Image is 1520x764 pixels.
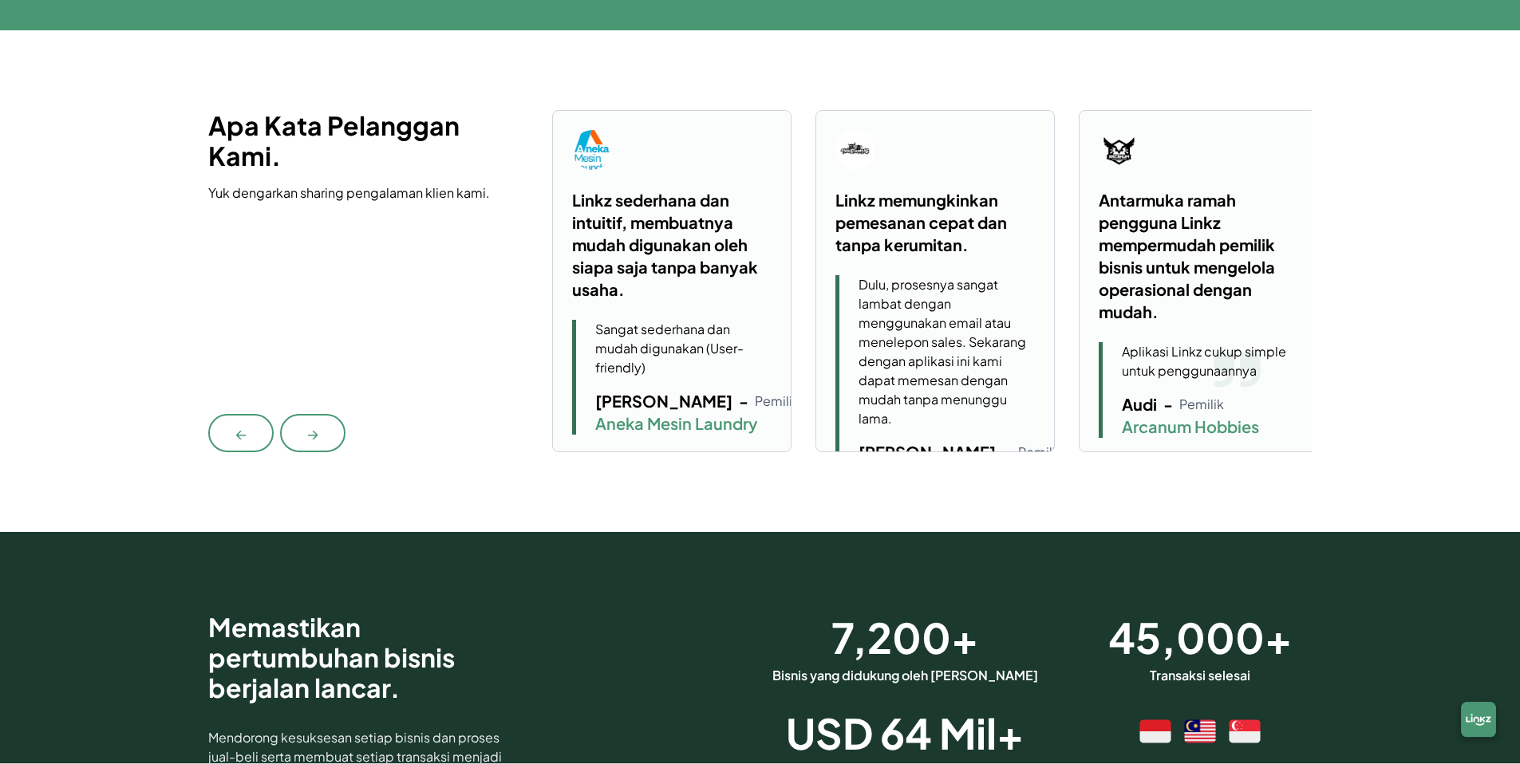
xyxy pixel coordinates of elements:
img: logo [1099,130,1139,170]
button: ← [208,414,274,452]
span: USD 64 Mil+ [786,707,1024,759]
div: Antarmuka ramah pengguna Linkz mempermudah pemilik bisnis untuk mengelola operasional dengan mudah. [1099,189,1298,323]
img: chatbox-logo [1453,697,1504,748]
img: flag_id [1229,715,1261,747]
span: 45,000+ [1108,611,1292,664]
div: Yuk dengarkan sharing pengalaman klien kami. [208,183,490,203]
span: 7,200+ [831,611,978,664]
p: Bisnis yang didukung oleh [PERSON_NAME] [772,666,1038,685]
img: logo [835,130,875,170]
div: Linkz sederhana dan intuitif, membuatnya mudah digunakan oleh siapa saja tanpa banyak usaha. [572,189,772,301]
img: flag_id [1139,715,1171,747]
button: → [280,414,345,452]
span: Transaksi selesai [1150,667,1250,683]
img: flag_id [1184,715,1216,747]
div: Linkz memungkinkan pemesanan cepat dan tanpa kerumitan. [835,189,1035,256]
img: logo [572,130,612,170]
h2: Memastikan pertumbuhan bisnis berjalan lancar. [208,612,527,703]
